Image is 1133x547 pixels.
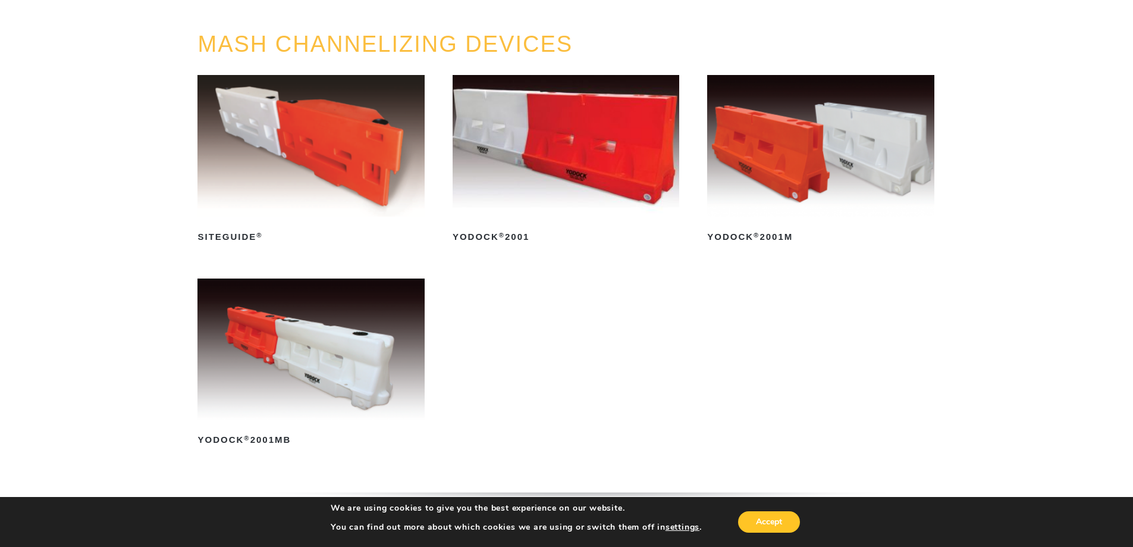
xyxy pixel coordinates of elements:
h2: Yodock 2001MB [197,431,424,450]
a: MASH CHANNELIZING DEVICES [197,32,573,57]
sup: ® [499,232,505,239]
a: Yodock®2001MB [197,279,424,450]
sup: ® [244,435,250,442]
h2: Yodock 2001M [707,227,934,246]
h2: SiteGuide [197,227,424,246]
sup: ® [754,232,759,239]
a: Yodock®2001 [453,75,679,246]
a: Yodock®2001M [707,75,934,246]
p: We are using cookies to give you the best experience on our website. [331,503,702,514]
sup: ® [256,232,262,239]
p: You can find out more about which cookies we are using or switch them off in . [331,522,702,533]
button: settings [666,522,699,533]
h2: Yodock 2001 [453,227,679,246]
img: Yodock 2001 Water Filled Barrier and Barricade [453,75,679,217]
a: SiteGuide® [197,75,424,246]
button: Accept [738,511,800,533]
